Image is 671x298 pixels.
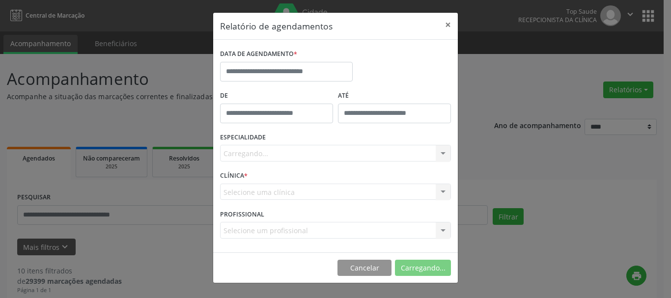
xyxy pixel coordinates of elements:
button: Carregando... [395,260,451,276]
label: ESPECIALIDADE [220,130,266,145]
label: ATÉ [338,88,451,104]
label: DATA DE AGENDAMENTO [220,47,297,62]
button: Cancelar [337,260,391,276]
label: PROFISSIONAL [220,207,264,222]
button: Close [438,13,458,37]
label: De [220,88,333,104]
h5: Relatório de agendamentos [220,20,333,32]
label: CLÍNICA [220,168,248,184]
